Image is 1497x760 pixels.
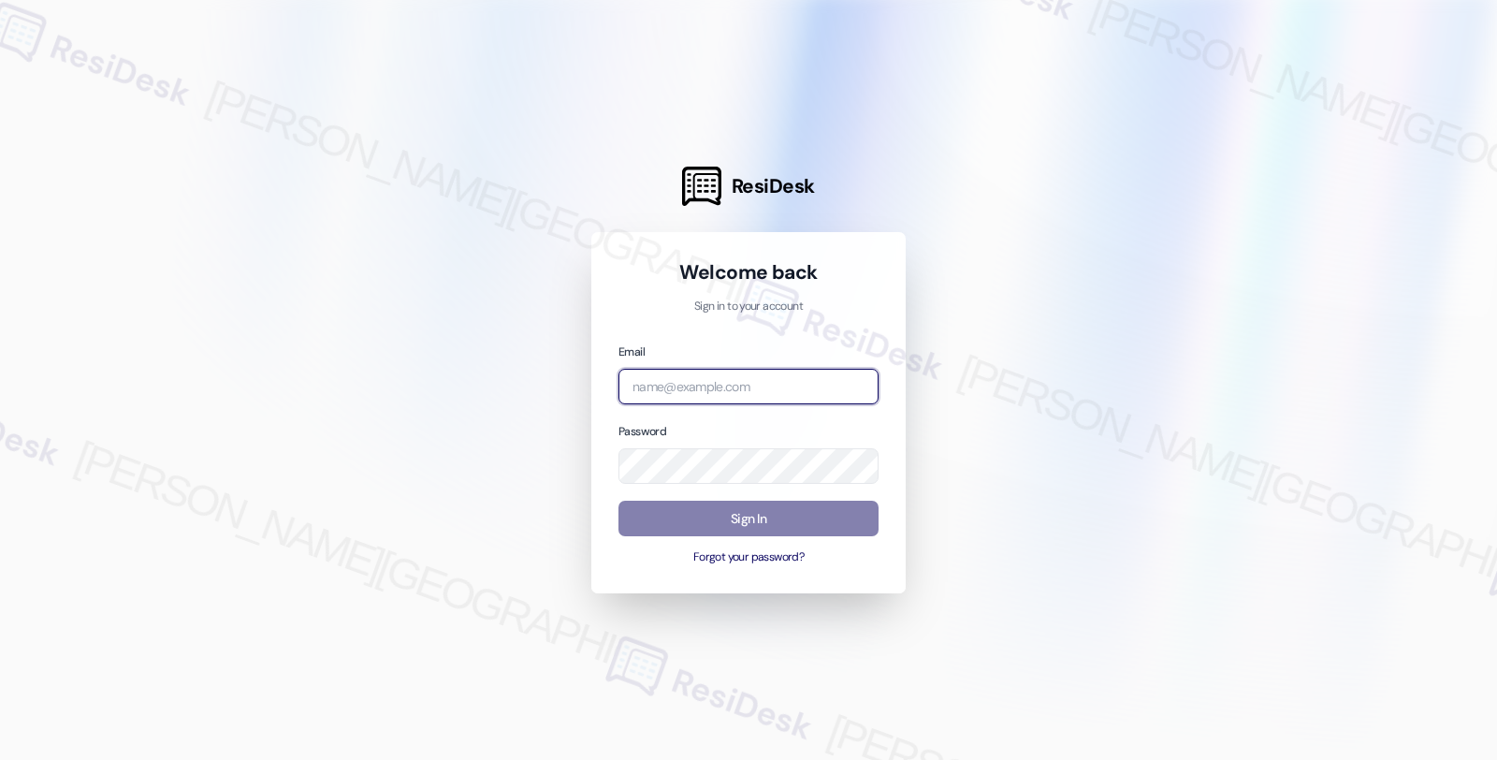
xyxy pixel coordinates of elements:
label: Password [618,424,666,439]
label: Email [618,344,645,359]
span: ResiDesk [732,173,815,199]
h1: Welcome back [618,259,879,285]
button: Sign In [618,501,879,537]
p: Sign in to your account [618,299,879,315]
img: ResiDesk Logo [682,167,721,206]
button: Forgot your password? [618,549,879,566]
input: name@example.com [618,369,879,405]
